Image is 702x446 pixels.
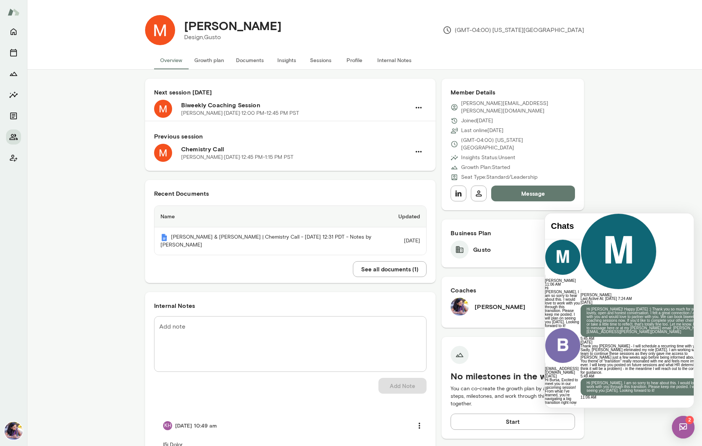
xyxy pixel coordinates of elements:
[451,298,469,316] img: Aradhana Goel
[181,110,299,117] p: [PERSON_NAME] · [DATE] · 12:00 PM-12:45 PM PST
[36,182,51,186] span: 11:06 AM
[371,51,418,69] button: Internal Notes
[154,132,427,141] h6: Previous session
[154,227,392,255] th: [PERSON_NAME] & [PERSON_NAME] | Chemistry Call - [DATE] 12:31 PDT - Notes by [PERSON_NAME]
[270,51,304,69] button: Insights
[304,51,337,69] button: Sessions
[175,422,217,429] h6: [DATE] 10:49 am
[8,5,20,19] img: Mento
[36,80,172,84] h6: [PERSON_NAME]
[6,66,21,81] button: Growth Plan
[184,18,281,33] h4: [PERSON_NAME]
[6,87,21,102] button: Insights
[36,127,47,131] span: [DATE]
[145,15,175,45] img: Mike Hardy
[461,100,575,115] p: [PERSON_NAME][EMAIL_ADDRESS][PERSON_NAME][DOMAIN_NAME]
[36,123,50,127] span: 5:45 AM
[473,245,491,254] h6: Gusto
[451,370,575,382] h5: No milestones in the works
[443,26,584,35] p: (GMT-04:00) [US_STATE][GEOGRAPHIC_DATA]
[337,51,371,69] button: Profile
[42,168,166,179] p: Hi [PERSON_NAME], I am so sorry to hear about this. I would love to work with you through this tr...
[154,189,427,198] h6: Recent Documents
[6,24,21,39] button: Home
[491,186,575,201] button: Message
[184,33,281,42] p: Design, Gusto
[461,127,504,134] p: Last online [DATE]
[36,87,47,91] span: [DATE]
[461,174,537,181] p: Seat Type: Standard/Leadership
[461,164,510,171] p: Growth Plan: Started
[42,94,166,120] p: Hi [PERSON_NAME]! Happy [DATE] :) Thank you so much for such a lovely, open and honest conversati...
[6,129,21,145] button: Members
[451,88,575,97] h6: Member Details
[6,45,21,60] button: Sessions
[392,206,426,227] th: Updated
[181,145,411,154] h6: Chemistry Call
[36,83,87,87] span: Last Active At: [DATE] 7:24 AM
[392,227,426,255] td: [DATE]
[188,51,230,69] button: Growth plan
[181,100,411,110] h6: Biweekly Coaching Session
[230,51,270,69] button: Documents
[412,418,427,434] button: more
[160,234,168,241] img: Mento
[461,154,515,161] p: Insights Status: Unsent
[461,137,575,152] p: (GMT-04:00) [US_STATE][GEOGRAPHIC_DATA]
[5,422,23,440] img: Aradhana Goel
[451,414,575,429] button: Start
[6,8,30,18] h4: Chats
[181,154,294,161] p: [PERSON_NAME] · [DATE] · 12:45 PM-1:15 PM PST
[154,51,188,69] button: Overview
[6,108,21,123] button: Documents
[36,161,50,165] span: 5:49 AM
[475,302,525,311] h6: [PERSON_NAME]
[461,117,493,125] p: Joined [DATE]
[154,206,392,227] th: Name
[451,228,575,237] h6: Business Plan
[36,131,172,161] p: Thank you [PERSON_NAME] - I will schedule a recurring time with you [DATE]. Sadly, [PERSON_NAME] ...
[163,421,172,430] div: KH
[6,151,21,166] button: Client app
[451,385,575,408] p: You can co-create the growth plan by adding steps, milestones, and work through things together.
[451,286,575,295] h6: Coaches
[154,301,427,310] h6: Internal Notes
[154,88,427,97] h6: Next session [DATE]
[353,261,427,277] button: See all documents (1)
